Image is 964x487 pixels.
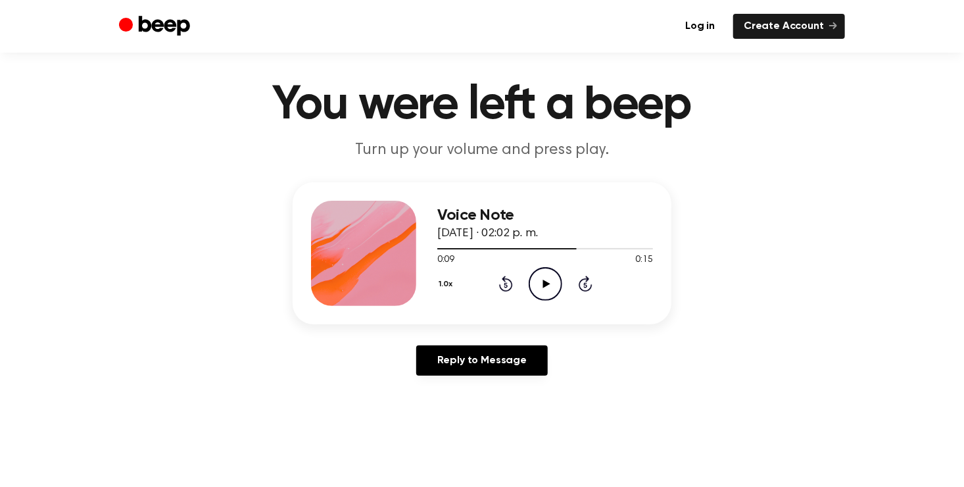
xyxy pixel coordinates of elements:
[145,82,819,129] h1: You were left a beep
[416,346,548,376] a: Reply to Message
[229,140,735,161] p: Turn up your volume and press play.
[675,14,725,39] a: Log in
[437,253,454,267] span: 0:09
[437,273,458,295] button: 1.0x
[733,14,845,39] a: Create Account
[119,14,193,39] a: Beep
[437,228,538,240] span: [DATE] · 02:02 p. m.
[636,253,653,267] span: 0:15
[437,207,653,224] h3: Voice Note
